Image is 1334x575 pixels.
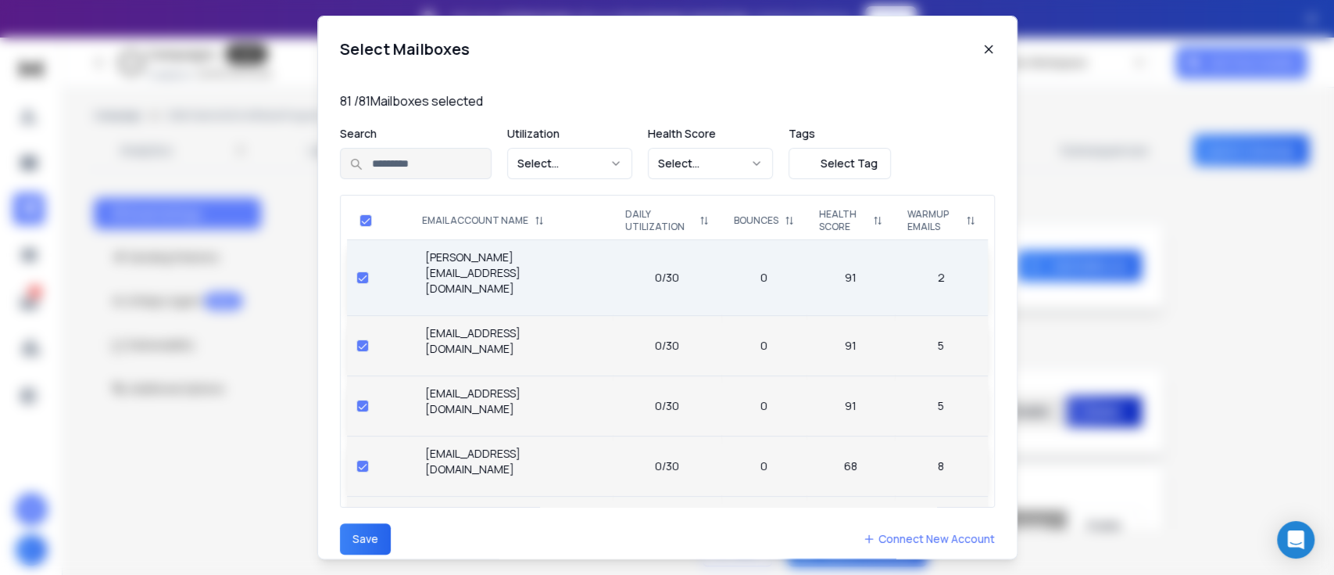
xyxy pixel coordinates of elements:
button: Select... [648,148,773,179]
div: Open Intercom Messenger [1277,521,1314,559]
p: Health Score [648,126,773,142]
p: Search [340,126,492,142]
p: WARMUP EMAILS [907,208,960,233]
button: Select Tag [789,148,891,179]
p: Utilization [507,126,632,142]
p: 81 / 81 Mailboxes selected [340,92,995,110]
p: Tags [789,126,891,142]
p: DAILY UTILIZATION [625,208,693,233]
p: HEALTH SCORE [819,208,867,233]
button: Select... [507,148,632,179]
